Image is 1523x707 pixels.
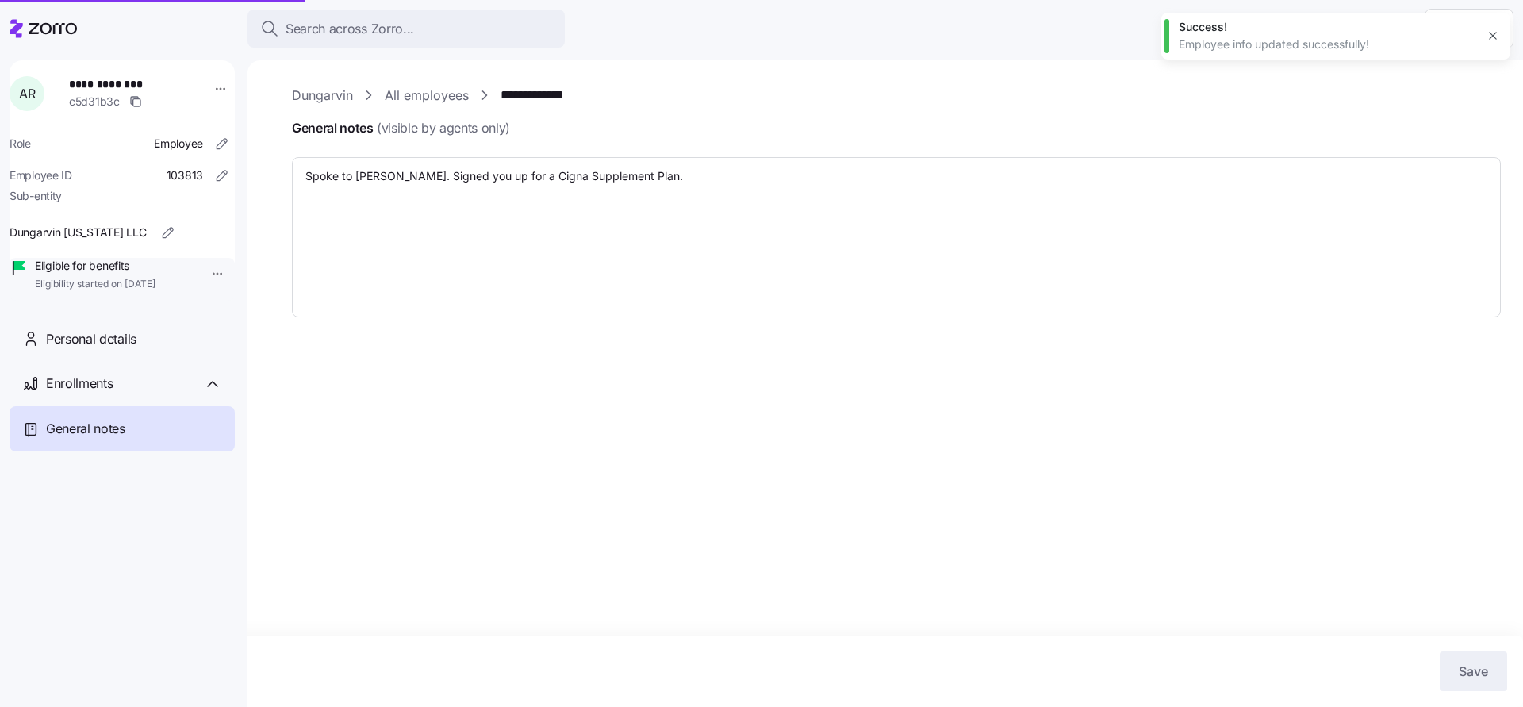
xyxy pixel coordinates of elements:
span: Sub-entity [10,188,62,204]
textarea: Spoke to [PERSON_NAME]. Signed you up for a Cigna Supplement Plan. [292,157,1501,317]
span: Eligible for benefits [35,258,155,274]
span: General notes [292,118,510,138]
span: General notes [46,419,125,439]
span: Dungarvin [US_STATE] LLC [10,225,146,240]
a: Dungarvin [292,86,353,106]
button: Save [1440,651,1507,691]
span: Employee [154,136,203,152]
div: Success! [1179,19,1475,35]
button: Search across Zorro... [247,10,565,48]
span: Employee ID [10,167,72,183]
span: (visible by agents only) [377,118,510,138]
span: Role [10,136,31,152]
a: All employees [385,86,469,106]
span: c5d31b3c [69,94,120,110]
span: Search across Zorro... [286,19,414,39]
span: Personal details [46,329,136,349]
span: Enrollments [46,374,113,394]
span: Save [1459,662,1488,681]
span: 103813 [167,167,203,183]
div: Employee info updated successfully! [1179,37,1475,52]
span: Eligibility started on [DATE] [35,278,155,291]
span: A R [19,87,35,100]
